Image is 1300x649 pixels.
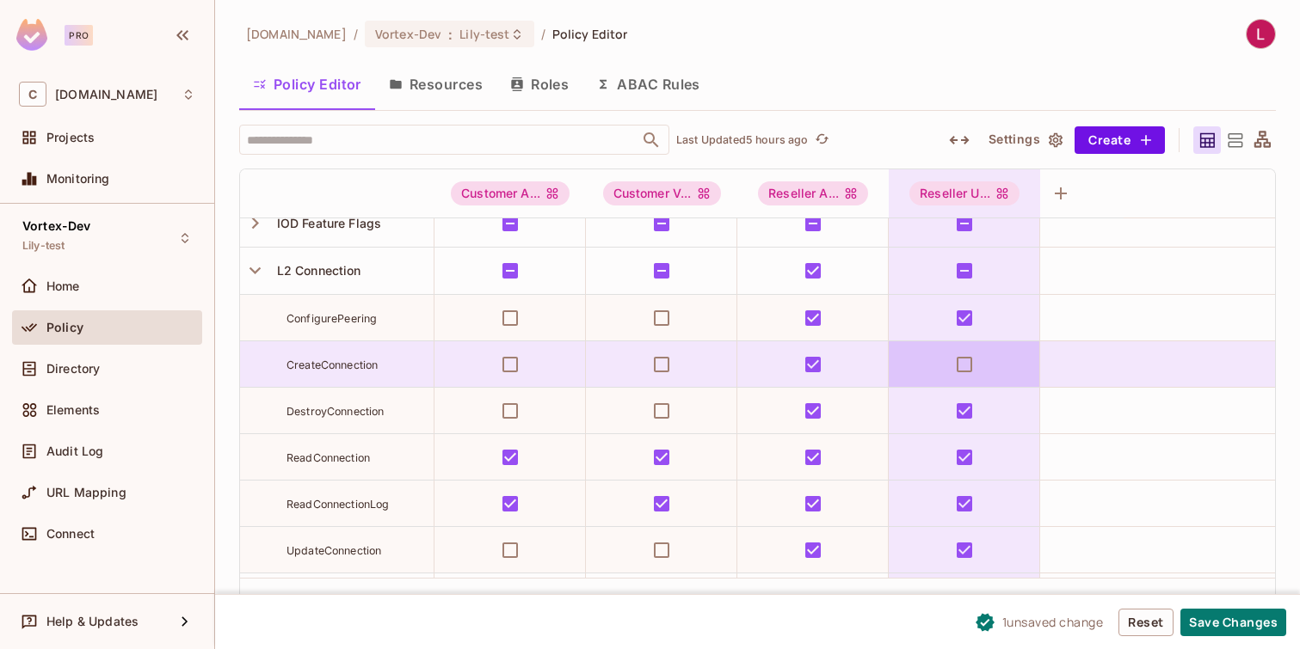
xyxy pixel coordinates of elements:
span: Customer Viewer [603,181,721,205]
span: Customer Admin [451,181,570,205]
span: Workspace: consoleconnect.com [55,88,157,101]
span: Lily-test [22,239,65,253]
span: the active workspace [246,26,347,42]
span: DestroyConnection [286,405,385,418]
span: Vortex-Dev [375,26,441,42]
span: ReadConnection [286,451,370,464]
button: ABAC Rules [582,63,714,106]
span: : [447,28,453,41]
li: / [541,26,545,42]
button: Open [639,128,663,152]
span: ReadConnectionLog [286,498,390,511]
span: 1 unsaved change [1002,613,1104,631]
span: URL Mapping [46,486,126,499]
span: Connect [46,527,95,541]
span: refresh [815,132,829,149]
span: Policy Editor [552,26,628,42]
span: UpdateConnection [286,544,381,557]
span: Reseller User [909,181,1020,205]
span: Home [46,279,80,293]
div: Reseller A... [758,181,868,205]
span: Refresh is not available in edit mode. [808,130,832,150]
div: Pro [65,25,93,46]
span: Help & Updates [46,615,139,628]
span: Audit Log [46,444,103,458]
button: Policy Editor [239,63,375,106]
span: Vortex-Dev [22,219,91,233]
div: Reseller U... [909,181,1020,205]
button: Create [1075,126,1165,154]
span: Policy [46,321,83,334]
button: Roles [496,63,582,106]
button: Settings [982,126,1068,154]
span: Directory [46,362,100,376]
span: Reseller Admin [758,181,868,205]
div: Customer A... [451,181,570,205]
span: IOD Feature Flags [270,216,382,230]
li: / [354,26,358,42]
span: Elements [46,403,100,417]
img: Lianxin Lv [1247,20,1275,48]
span: Monitoring [46,172,110,186]
span: CreateConnection [286,358,378,371]
img: SReyMgAAAABJRU5ErkJggg== [16,19,47,51]
span: C [19,82,46,107]
p: Last Updated 5 hours ago [676,133,808,147]
span: Lily-test [459,26,509,42]
div: Customer V... [603,181,721,205]
span: ConfigurePeering [286,312,377,325]
button: Save Changes [1180,609,1286,636]
span: Projects [46,131,95,144]
button: refresh [811,130,832,150]
span: L2 Connection [270,263,361,278]
button: Resources [375,63,496,106]
button: Reset [1118,609,1174,636]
